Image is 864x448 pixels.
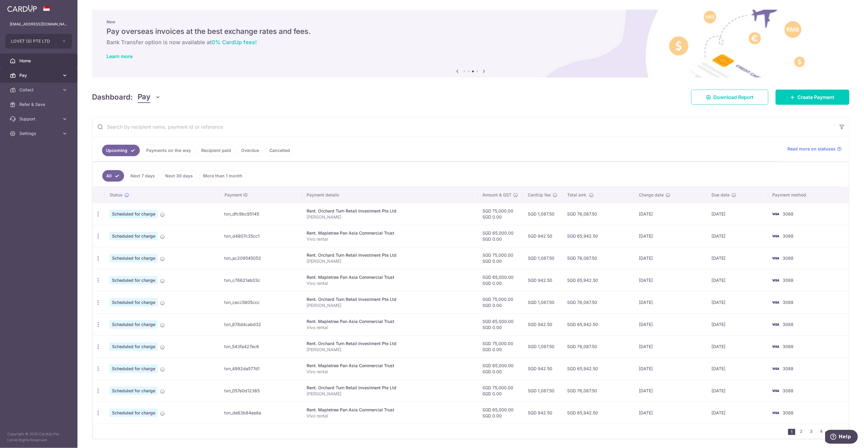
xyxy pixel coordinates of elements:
td: [DATE] [634,247,707,269]
td: [DATE] [707,225,767,247]
a: Learn more [107,53,133,59]
span: 3088 [783,410,794,415]
h6: Bank Transfer option is now available at [107,39,835,46]
td: SGD 1,087.50 [523,335,563,357]
span: Scheduled for charge [110,232,158,240]
button: Pay [138,91,161,103]
div: Rent. Mapletree Pan Asia Commercial Trust [307,274,473,280]
span: Scheduled for charge [110,387,158,395]
td: SGD 942.50 [523,225,563,247]
div: Rent. Orchard Turn Retail Investment Pte Ltd [307,296,473,302]
div: Rent. Orchard Turn Retail Investment Pte Ltd [307,341,473,347]
td: [DATE] [707,269,767,291]
img: Bank Card [770,343,782,350]
th: Payment ID [220,187,302,203]
td: SGD 76,087.50 [563,247,634,269]
div: Rent. Mapletree Pan Asia Commercial Trust [307,407,473,413]
td: [DATE] [634,380,707,402]
td: SGD 65,000.00 SGD 0.00 [478,402,523,424]
span: Download Report [713,94,754,101]
p: [PERSON_NAME] [307,391,473,397]
img: Bank Card [770,210,782,218]
td: SGD 75,000.00 SGD 0.00 [478,335,523,357]
td: SGD 65,942.50 [563,225,634,247]
td: [DATE] [707,291,767,313]
td: [DATE] [634,269,707,291]
img: Bank Card [770,232,782,240]
td: txn_cecc5805ccc [220,291,302,313]
td: SGD 1,087.50 [523,380,563,402]
span: Settings [19,130,59,137]
td: SGD 942.50 [523,269,563,291]
td: SGD 75,000.00 SGD 0.00 [478,203,523,225]
span: 3088 [783,366,794,371]
a: More than 1 month [199,170,246,182]
span: CardUp fee [528,192,551,198]
nav: pager [788,424,849,439]
td: [DATE] [634,203,707,225]
span: Charge date [639,192,664,198]
img: International Invoice Banner [92,10,849,77]
img: CardUp [7,5,37,12]
a: Read more on statuses [788,146,842,152]
td: SGD 75,000.00 SGD 0.00 [478,247,523,269]
td: [DATE] [707,402,767,424]
td: SGD 65,942.50 [563,357,634,380]
td: SGD 65,000.00 SGD 0.00 [478,357,523,380]
p: Vivo rental [307,280,473,286]
a: 4 [818,428,825,435]
span: Refer & Save [19,101,59,107]
td: [DATE] [634,225,707,247]
span: 3088 [783,322,794,327]
img: Bank Card [770,277,782,284]
iframe: Opens a widget where you can find more information [825,430,858,445]
span: Scheduled for charge [110,342,158,351]
img: Bank Card [770,255,782,262]
span: 3088 [783,211,794,216]
td: [DATE] [707,380,767,402]
span: 3088 [783,278,794,283]
a: Cancelled [265,145,294,156]
a: Download Report [691,90,768,105]
a: All [102,170,124,182]
td: SGD 942.50 [523,313,563,335]
td: txn_d4807c35cc1 [220,225,302,247]
td: SGD 1,087.50 [523,291,563,313]
span: Status [110,192,123,198]
td: SGD 942.50 [523,402,563,424]
span: Scheduled for charge [110,276,158,285]
td: [DATE] [707,313,767,335]
img: Bank Card [770,387,782,394]
input: Search by recipient name, payment id or reference [92,117,835,137]
span: Scheduled for charge [110,320,158,329]
td: [DATE] [634,291,707,313]
p: [PERSON_NAME] [307,214,473,220]
img: Bank Card [770,365,782,372]
span: Support [19,116,59,122]
a: Overdue [237,145,263,156]
p: [PERSON_NAME] [307,258,473,264]
td: SGD 76,087.50 [563,203,634,225]
a: Next 7 days [126,170,159,182]
span: Create Payment [798,94,835,101]
span: Amount & GST [483,192,512,198]
img: Bank Card [770,409,782,417]
div: Rent. Mapletree Pan Asia Commercial Trust [307,230,473,236]
span: Scheduled for charge [110,364,158,373]
img: Bank Card [770,321,782,328]
p: Vivo rental [307,324,473,331]
p: [PERSON_NAME] [307,347,473,353]
span: Collect [19,87,59,93]
td: [DATE] [634,335,707,357]
span: Pay [138,91,150,103]
td: SGD 65,000.00 SGD 0.00 [478,225,523,247]
td: SGD 65,000.00 SGD 0.00 [478,269,523,291]
td: txn_057e0d12365 [220,380,302,402]
td: txn_de63b84ee8a [220,402,302,424]
div: Rent. Mapletree Pan Asia Commercial Trust [307,363,473,369]
img: Bank Card [770,299,782,306]
span: Home [19,58,59,64]
a: 3 [808,428,815,435]
div: Rent. Orchard Turn Retail Investment Pte Ltd [307,208,473,214]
